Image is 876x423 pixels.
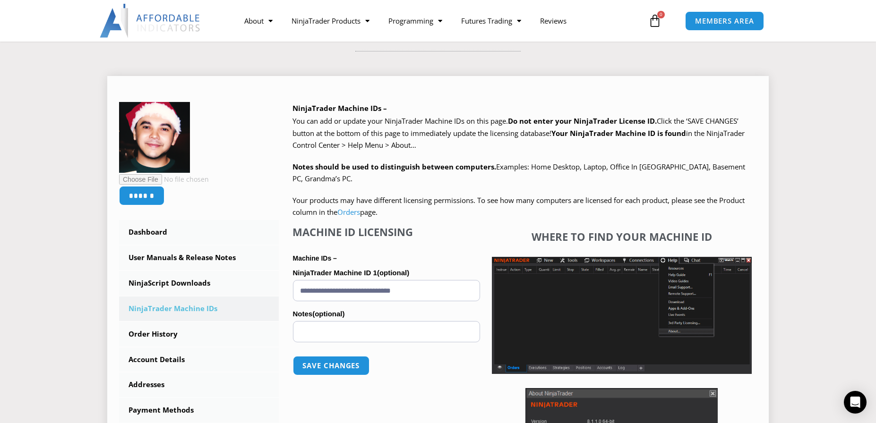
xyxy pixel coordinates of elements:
[293,162,746,184] span: Examples: Home Desktop, Laptop, Office In [GEOGRAPHIC_DATA], Basement PC, Grandma’s PC.
[552,128,687,138] strong: Your NinjaTrader Machine ID is found
[657,11,665,18] span: 0
[492,257,752,374] img: Screenshot 2025-01-17 1155544 | Affordable Indicators – NinjaTrader
[282,10,379,32] a: NinjaTrader Products
[293,356,370,375] button: Save changes
[293,103,387,113] b: NinjaTrader Machine IDs –
[235,10,282,32] a: About
[119,296,279,321] a: NinjaTrader Machine IDs
[119,398,279,423] a: Payment Methods
[119,220,279,245] a: Dashboard
[634,7,676,34] a: 0
[312,310,344,318] span: (optional)
[695,17,754,25] span: MEMBERS AREA
[119,347,279,372] a: Account Details
[119,372,279,397] a: Addresses
[293,266,480,280] label: NinjaTrader Machine ID 1
[293,116,508,126] span: You can add or update your NinjaTrader Machine IDs on this page.
[531,10,576,32] a: Reviews
[293,226,480,238] h4: Machine ID Licensing
[844,391,867,414] div: Open Intercom Messenger
[379,10,452,32] a: Programming
[293,195,745,217] span: Your products may have different licensing permissions. To see how many computers are licensed fo...
[293,116,745,150] span: Click the ‘SAVE CHANGES’ button at the bottom of this page to immediately update the licensing da...
[293,254,337,262] strong: Machine IDs –
[685,11,764,31] a: MEMBERS AREA
[235,10,646,32] nav: Menu
[119,245,279,270] a: User Manuals & Release Notes
[508,116,657,126] b: Do not enter your NinjaTrader License ID.
[293,162,497,171] strong: Notes should be used to distinguish between computers.
[119,102,190,173] img: 8ec936795e630731c4ddb60f56a298b7e3433a86c8f9453a4c4127cdbc104a3a
[100,4,201,38] img: LogoAI | Affordable Indicators – NinjaTrader
[119,271,279,296] a: NinjaScript Downloads
[377,269,409,277] span: (optional)
[293,307,480,321] label: Notes
[492,230,752,243] h4: Where to find your Machine ID
[338,207,361,217] a: Orders
[119,322,279,347] a: Order History
[452,10,531,32] a: Futures Trading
